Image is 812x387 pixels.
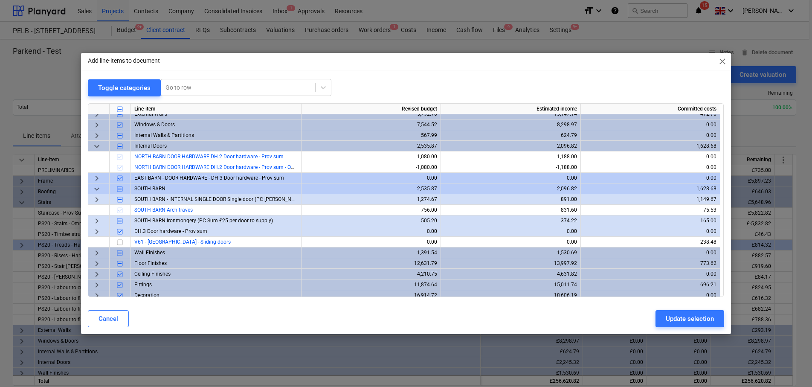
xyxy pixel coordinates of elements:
div: 0.00 [584,226,716,237]
div: 75.53 [584,205,716,215]
div: 12,631.79 [305,258,437,269]
div: 4,631.82 [444,269,577,279]
div: 0.00 [584,247,716,258]
span: Wall Finishes [134,250,165,256]
div: 0.00 [305,173,437,183]
span: keyboard_arrow_right [92,226,102,236]
span: keyboard_arrow_right [92,247,102,258]
div: 2,096.82 [444,183,577,194]
div: 165.00 [584,215,716,226]
span: keyboard_arrow_down [92,141,102,151]
div: 18,606.19 [444,290,577,301]
div: 7,544.52 [305,119,437,130]
p: Add line-items to document [88,56,160,65]
div: 1,628.68 [584,141,716,151]
div: Committed costs [581,104,720,114]
div: 1,628.68 [584,183,716,194]
a: SOUTH BARN Architraves [134,207,193,213]
div: 0.00 [444,237,577,247]
button: Cancel [88,310,129,327]
div: 1,188.00 [444,151,577,162]
div: 696.21 [584,279,716,290]
div: 0.00 [584,162,716,173]
div: 0.00 [305,237,437,247]
div: 773.62 [584,258,716,269]
a: NORTH BARN DOOR HARDWARE DH.2 Door hardware - Prov sum - OMIT [134,164,299,170]
div: 0.00 [584,119,716,130]
div: 891.00 [444,194,577,205]
div: 1,080.00 [305,151,437,162]
span: V61 - South Barn - Sliding doors [134,239,231,245]
span: keyboard_arrow_right [92,130,102,140]
div: Estimated income [441,104,581,114]
span: keyboard_arrow_right [92,290,102,300]
div: 0.00 [584,269,716,279]
span: SOUTH BARN - INTERNAL SINGLE DOOR Single door (PC Sum £85 per door to supply) [134,196,358,202]
div: Update selection [666,313,714,324]
div: 16,914.72 [305,290,437,301]
div: 624.79 [444,130,577,141]
span: keyboard_arrow_right [92,279,102,290]
div: 831.60 [444,205,577,215]
div: 1,274.67 [305,194,437,205]
div: Line-item [131,104,302,114]
span: SOUTH BARN Ironmongery (PC Sum £25 per door to supply) [134,218,273,224]
div: 11,874.64 [305,279,437,290]
div: 2,535.87 [305,183,437,194]
div: 0.00 [305,226,437,237]
span: Fittings [134,282,152,288]
div: 13,997.92 [444,258,577,269]
div: 1,391.54 [305,247,437,258]
button: Toggle categories [88,79,161,96]
span: EAST BARN - DOOR HARDWARE - DH.3 Door hardware - Prov sum [134,175,284,181]
div: Revised budget [302,104,441,114]
span: SOUTH BARN [134,186,165,192]
div: 2,096.82 [444,141,577,151]
span: Floor Finishes [134,260,167,266]
div: 0.00 [444,226,577,237]
span: Decoration [134,292,159,298]
div: -1,080.00 [305,162,437,173]
span: DH.3 Door hardware - Prov sum [134,228,207,234]
a: NORTH BARN DOOR HARDWARE DH.2 Door hardware - Prov sum [134,154,284,160]
div: 8,298.97 [444,119,577,130]
div: 567.99 [305,130,437,141]
span: Internal Doors [134,143,167,149]
span: keyboard_arrow_right [92,258,102,268]
button: Update selection [655,310,724,327]
div: 0.00 [584,130,716,141]
div: Toggle categories [98,82,151,93]
span: keyboard_arrow_right [92,173,102,183]
div: 0.00 [584,151,716,162]
div: 1,149.67 [584,194,716,205]
span: keyboard_arrow_right [92,269,102,279]
span: External Walls [134,111,167,117]
span: close [717,56,728,67]
span: keyboard_arrow_right [92,194,102,204]
span: keyboard_arrow_right [92,119,102,130]
div: 0.00 [584,173,716,183]
span: keyboard_arrow_right [92,215,102,226]
a: V61 - [GEOGRAPHIC_DATA] - Sliding doors [134,239,231,245]
div: 756.00 [305,205,437,215]
span: Windows & Doors [134,122,175,128]
div: 374.22 [444,215,577,226]
div: 238.48 [584,237,716,247]
span: Internal Walls & Partitions [134,132,194,138]
div: -1,188.00 [444,162,577,173]
div: 0.00 [584,290,716,301]
div: 0.00 [444,173,577,183]
div: 2,535.87 [305,141,437,151]
div: 505.20 [305,215,437,226]
div: 4,210.75 [305,269,437,279]
div: 15,011.74 [444,279,577,290]
span: keyboard_arrow_down [92,183,102,194]
div: 1,530.69 [444,247,577,258]
span: Ceiling Finishes [134,271,171,277]
div: Cancel [99,313,118,324]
